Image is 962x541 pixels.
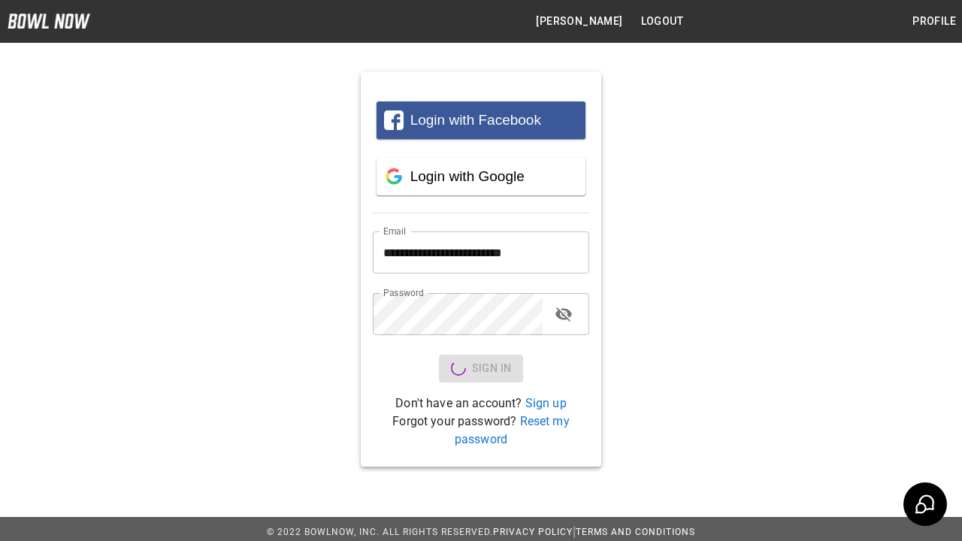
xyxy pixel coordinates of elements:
[373,394,589,413] p: Don't have an account?
[525,396,567,410] a: Sign up
[493,527,573,537] a: Privacy Policy
[530,8,628,35] button: [PERSON_NAME]
[377,101,585,139] button: Login with Facebook
[549,299,579,329] button: toggle password visibility
[377,158,585,195] button: Login with Google
[455,414,570,446] a: Reset my password
[906,8,962,35] button: Profile
[267,527,493,537] span: © 2022 BowlNow, Inc. All Rights Reserved.
[635,8,689,35] button: Logout
[8,14,90,29] img: logo
[576,527,695,537] a: Terms and Conditions
[410,168,525,184] span: Login with Google
[410,112,541,128] span: Login with Facebook
[373,413,589,449] p: Forgot your password?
